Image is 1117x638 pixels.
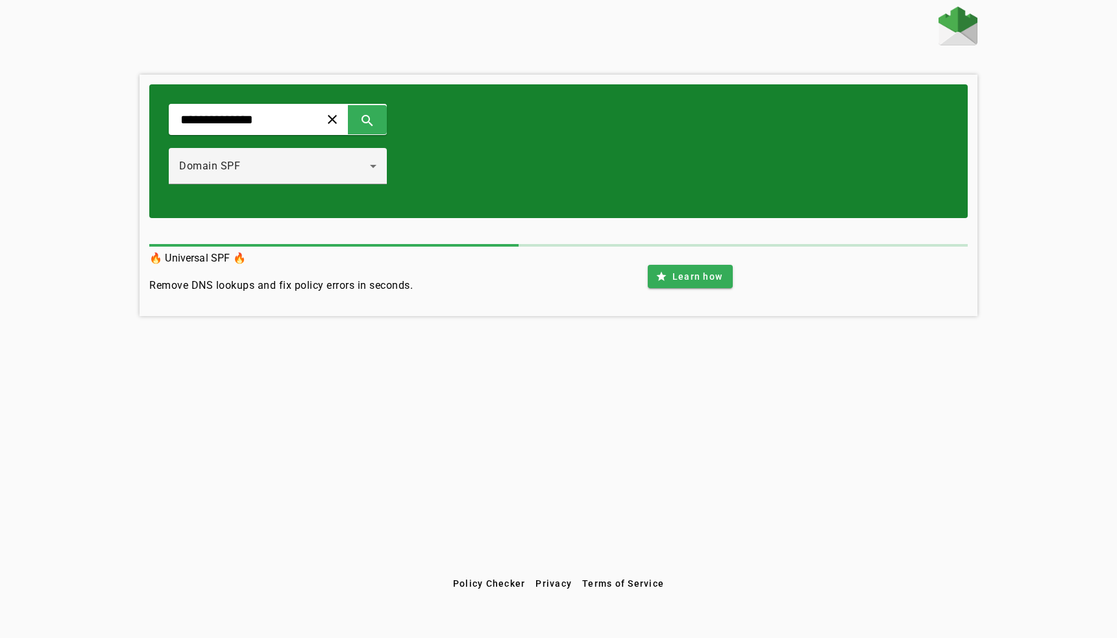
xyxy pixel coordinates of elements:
[582,578,664,589] span: Terms of Service
[672,270,722,283] span: Learn how
[149,249,413,267] h3: 🔥 Universal SPF 🔥
[179,160,240,172] span: Domain SPF
[453,578,526,589] span: Policy Checker
[939,6,977,49] a: Home
[149,278,413,293] h4: Remove DNS lookups and fix policy errors in seconds.
[648,265,733,288] button: Learn how
[939,6,977,45] img: Fraudmarc Logo
[535,578,572,589] span: Privacy
[448,572,531,595] button: Policy Checker
[577,572,669,595] button: Terms of Service
[530,572,577,595] button: Privacy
